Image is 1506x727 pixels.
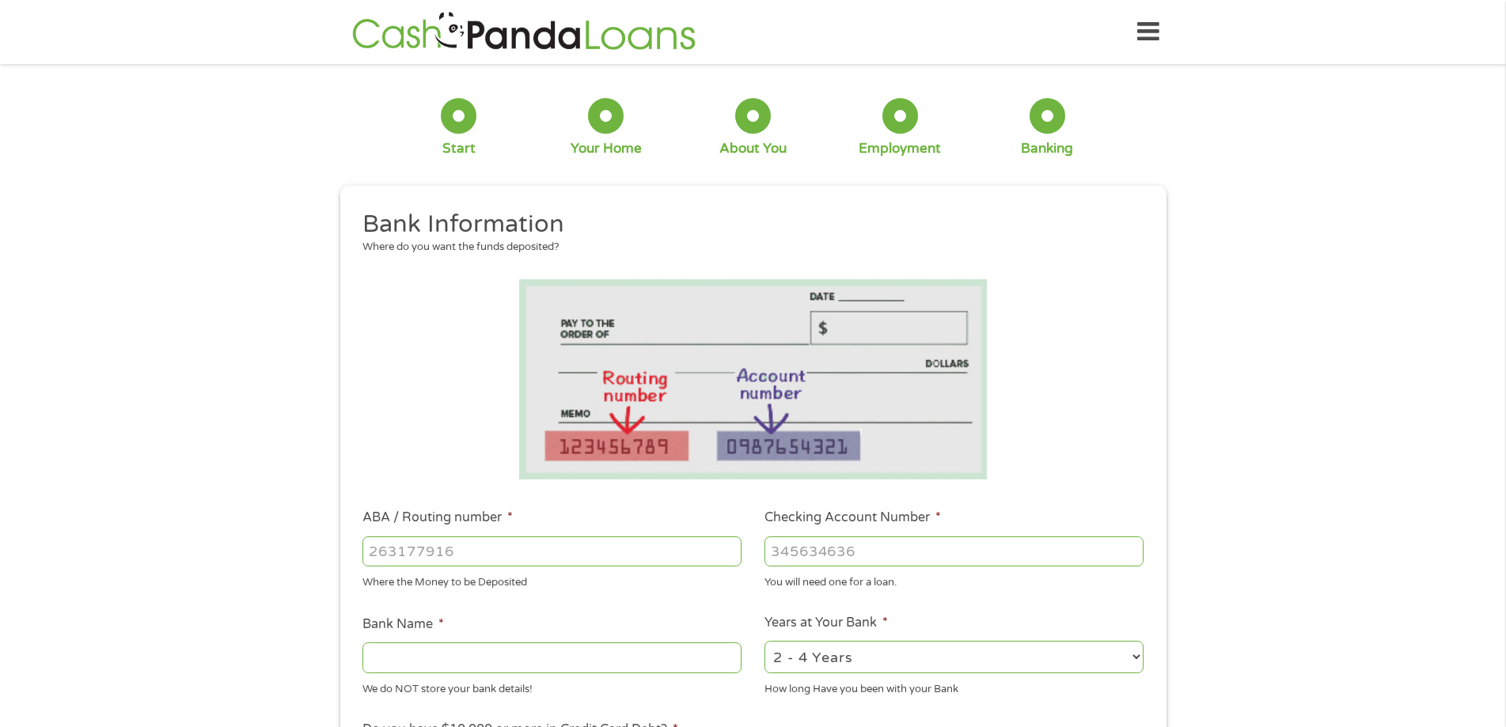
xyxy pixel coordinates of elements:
[571,140,642,157] div: Your Home
[764,615,888,631] label: Years at Your Bank
[859,140,941,157] div: Employment
[362,209,1132,240] h2: Bank Information
[362,676,742,697] div: We do NOT store your bank details!
[442,140,476,157] div: Start
[1021,140,1073,157] div: Banking
[362,616,444,633] label: Bank Name
[347,9,700,55] img: GetLoanNow Logo
[362,536,742,566] input: 263177916
[519,279,988,479] img: Routing number location
[764,676,1144,697] div: How long Have you been with your Bank
[764,509,941,526] label: Checking Account Number
[362,240,1132,256] div: Where do you want the funds deposited?
[719,140,787,157] div: About You
[362,570,742,591] div: Where the Money to be Deposited
[764,570,1144,591] div: You will need one for a loan.
[764,536,1144,566] input: 345634636
[362,509,513,526] label: ABA / Routing number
